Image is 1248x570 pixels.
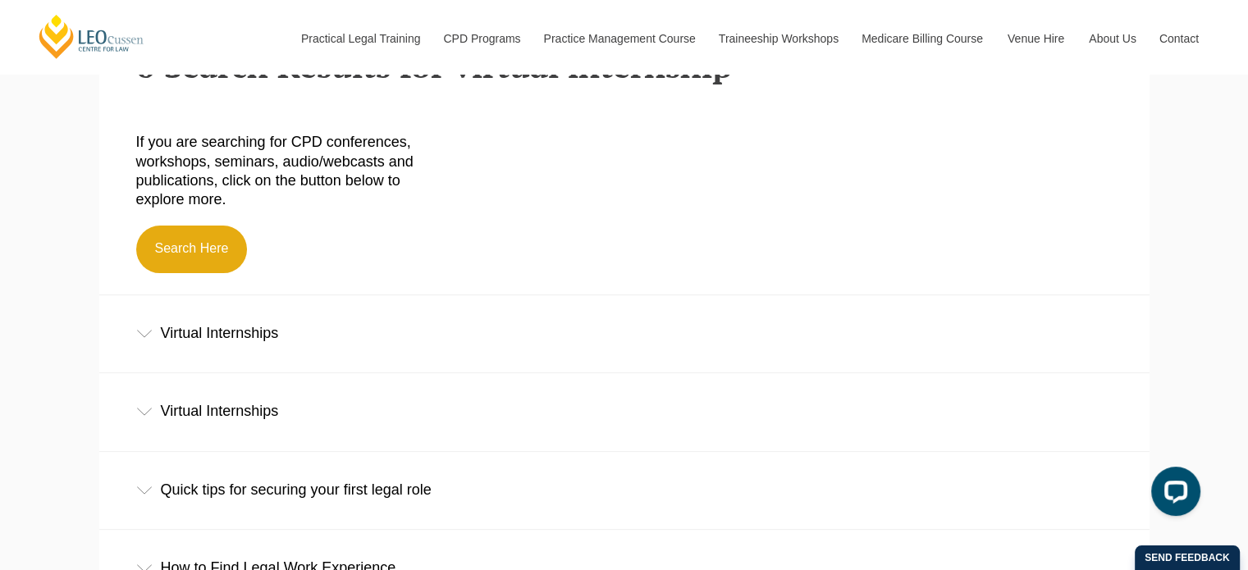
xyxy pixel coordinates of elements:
a: Venue Hire [995,3,1077,74]
div: Virtual Internships [99,295,1150,372]
a: Practice Management Course [532,3,706,74]
p: If you are searching for CPD conferences, workshops, seminars, audio/webcasts and publications, c... [136,133,446,210]
a: [PERSON_NAME] Centre for Law [37,13,146,60]
div: Virtual Internships [99,373,1150,449]
iframe: LiveChat chat widget [1138,460,1207,529]
a: Practical Legal Training [289,3,432,74]
a: Contact [1147,3,1211,74]
div: Quick tips for securing your first legal role [99,452,1150,528]
h2: 6 Search Results for virtual internship [136,48,1113,84]
a: About Us [1077,3,1147,74]
a: Search Here [136,226,248,273]
a: Traineeship Workshops [706,3,849,74]
a: Medicare Billing Course [849,3,995,74]
a: CPD Programs [431,3,531,74]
